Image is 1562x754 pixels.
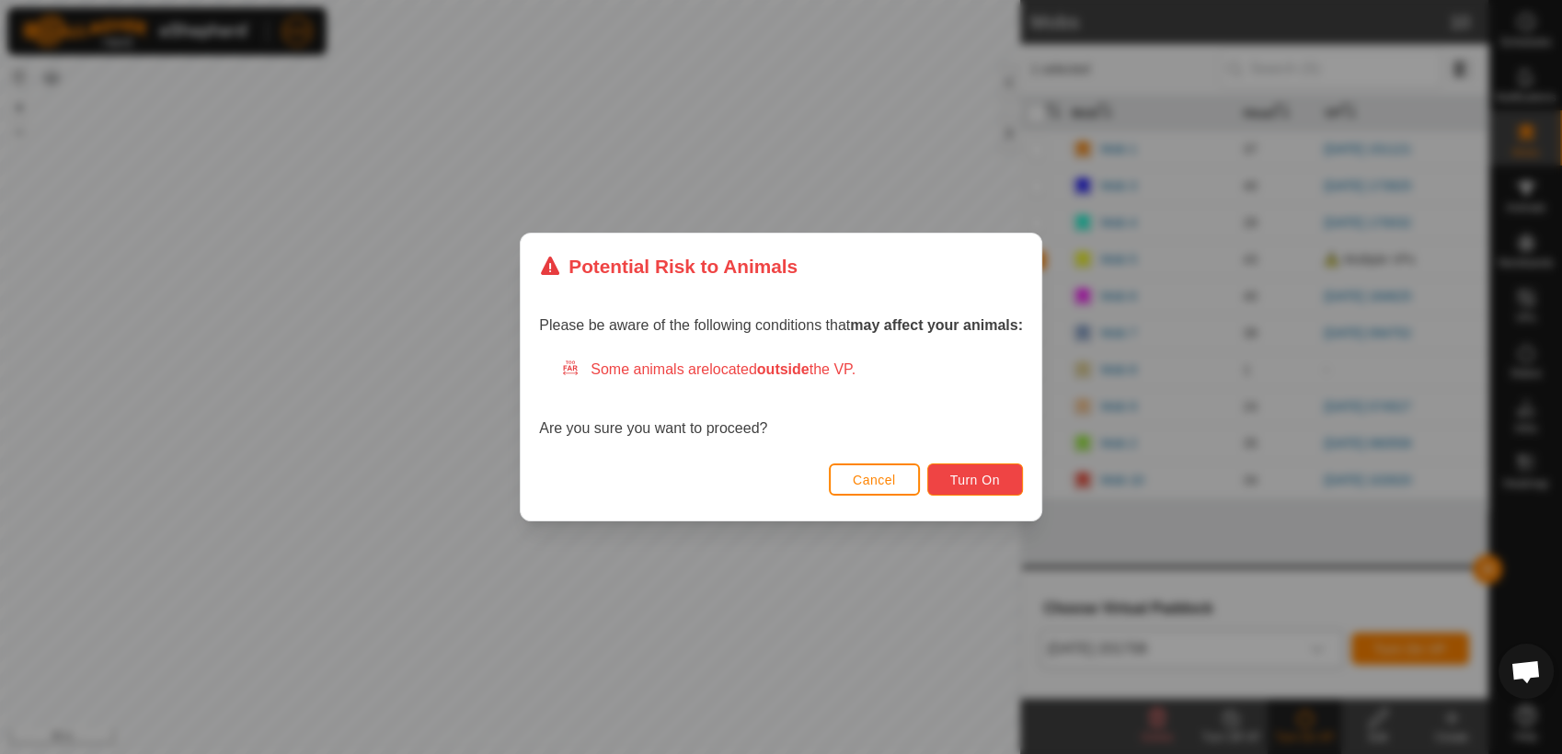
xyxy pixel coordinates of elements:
button: Cancel [829,463,920,496]
span: Turn On [950,473,1000,487]
div: Open chat [1499,644,1554,699]
div: Are you sure you want to proceed? [539,359,1023,440]
strong: outside [757,361,810,377]
span: located the VP. [709,361,856,377]
strong: may affect your animals: [850,317,1023,333]
button: Turn On [927,463,1023,496]
span: Cancel [853,473,896,487]
span: Please be aware of the following conditions that [539,317,1023,333]
div: Potential Risk to Animals [539,252,798,280]
div: Some animals are [561,359,1023,381]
